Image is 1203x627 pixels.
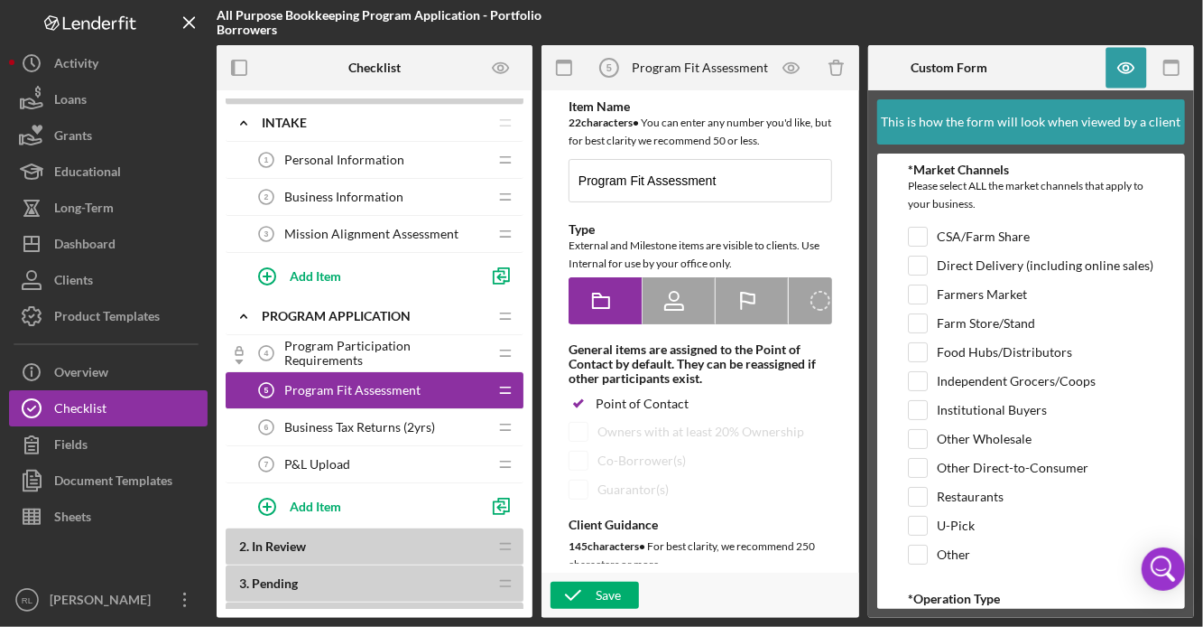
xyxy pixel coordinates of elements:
a: Document Templates [9,463,208,499]
b: Checklist [348,61,401,75]
span: Business Tax Returns (2yrs) [284,420,435,435]
button: Activity [9,45,208,81]
div: Checklist [54,390,106,431]
div: Product Templates [54,298,160,339]
tspan: 5 [606,62,612,73]
button: Loans [9,81,208,117]
button: Long-Term [9,190,208,226]
div: Owners with at least 20% Ownership [597,425,804,439]
span: 3 . [239,576,249,591]
text: RL [22,595,33,605]
span: Pending [252,576,298,591]
a: Fields [9,426,208,463]
button: Preview as [481,48,522,89]
div: Please select ALL the market channels that apply to your business. [908,177,1154,218]
div: Educational [54,154,121,194]
button: RL[PERSON_NAME] [9,582,208,618]
tspan: 3 [264,229,269,239]
button: Product Templates [9,298,208,334]
div: Intake [262,116,487,130]
span: Business Information [284,190,403,204]
div: Fields [54,426,88,467]
div: Save [596,582,621,609]
button: Clients [9,262,208,298]
div: Program Fit Assessment [632,61,768,75]
button: Overview [9,354,208,390]
button: Add Item [244,257,478,294]
div: Long-Term [54,190,114,230]
b: All Purpose Bookkeeping Program Application - Portfolio Borrowers [217,7,541,37]
div: *Market Channels [908,163,1154,177]
span: 2 . [239,538,249,554]
div: You can enter any number you'd like, but for best clarity we recommend 50 or less. [569,114,832,150]
div: External and Milestone items are visible to clients. Use Internal for use by your office only. [569,237,832,273]
tspan: 1 [264,155,269,164]
span: P&L Upload [284,457,350,472]
b: 22 character s • [569,116,639,129]
label: Institutional Buyers [937,401,1047,419]
label: Other Direct-to-Consumer [937,459,1088,477]
label: Other Wholesale [937,430,1032,448]
label: U-Pick [937,517,975,535]
b: Custom Form [911,61,987,75]
label: Direct Delivery (including online sales) [937,257,1153,275]
div: *Operation Type [908,592,1154,606]
div: Open Intercom Messenger [1142,547,1185,591]
label: Other [937,546,970,564]
div: For best clarity, we recommend 250 characters or more. [569,538,832,574]
div: Overview [54,354,108,395]
button: Educational [9,154,208,190]
div: Guarantor(s) [597,482,669,497]
tspan: 5 [264,386,269,395]
label: Food Hubs/Distributors [937,343,1072,361]
span: Personal Information [284,153,404,167]
button: Add Item [244,488,478,524]
div: Loans [54,81,87,122]
div: Type [569,222,832,237]
div: Program Application [262,309,487,323]
div: Clients [54,262,93,303]
div: Document Templates [54,463,172,503]
label: Independent Grocers/Coops [937,372,1096,390]
button: Save [551,582,639,609]
label: Restaurants [937,488,1004,506]
div: Sheets [54,499,91,539]
div: Add Item [290,489,341,523]
label: Farmers Market [937,285,1027,304]
button: Dashboard [9,226,208,262]
div: Client Guidance [569,518,832,532]
tspan: 4 [264,349,269,358]
div: The following questions will help our team to get a better understanding of your current practice... [14,14,245,116]
div: Co-Borrower(s) [597,454,686,468]
tspan: 6 [264,423,269,432]
div: [PERSON_NAME] [45,582,162,622]
span: In Review [252,538,306,554]
b: 145 character s • [569,539,645,553]
div: General items are assigned to the Point of Contact by default. They can be reassigned if other pa... [569,342,832,386]
div: Dashboard [54,226,116,267]
body: Rich Text Area. Press ALT-0 for help. [14,14,245,116]
button: Grants [9,117,208,154]
div: Item Name [569,99,832,114]
span: Mission Alignment Assessment [284,227,458,241]
label: Farm Store/Stand [937,314,1035,332]
div: This is how the form will look when viewed by a client [881,99,1180,145]
button: Sheets [9,499,208,535]
div: Point of Contact [596,397,689,411]
button: Checklist [9,390,208,426]
div: Grants [54,117,92,158]
tspan: 7 [264,460,269,469]
div: Add Item [290,258,341,293]
div: Activity [54,45,98,86]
